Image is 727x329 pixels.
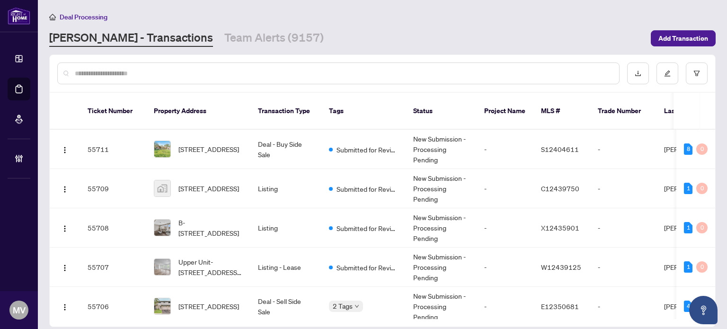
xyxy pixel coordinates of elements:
td: Listing [250,169,321,208]
span: Deal Processing [60,13,107,21]
span: Add Transaction [658,31,708,46]
span: [STREET_ADDRESS] [178,301,239,311]
td: Listing [250,208,321,248]
th: Transaction Type [250,93,321,130]
a: Team Alerts (9157) [224,30,324,47]
td: - [477,130,533,169]
td: - [590,287,656,326]
td: 55707 [80,248,146,287]
img: Logo [61,225,69,232]
span: [STREET_ADDRESS] [178,183,239,194]
span: 2 Tags [333,301,353,311]
div: 1 [684,261,692,273]
td: New Submission - Processing Pending [406,130,477,169]
span: X12435901 [541,223,579,232]
div: 8 [684,143,692,155]
td: - [477,169,533,208]
span: down [355,304,359,309]
td: Deal - Buy Side Sale [250,130,321,169]
div: 0 [696,222,708,233]
td: - [590,208,656,248]
td: - [590,130,656,169]
th: Trade Number [590,93,656,130]
th: MLS # [533,93,590,130]
td: New Submission - Processing Pending [406,248,477,287]
img: thumbnail-img [154,180,170,196]
td: 55708 [80,208,146,248]
img: thumbnail-img [154,141,170,157]
button: Logo [57,181,72,196]
img: logo [8,7,30,25]
span: edit [664,70,671,77]
td: 55711 [80,130,146,169]
span: MV [13,303,26,317]
span: Submitted for Review [337,223,398,233]
td: - [590,248,656,287]
img: thumbnail-img [154,259,170,275]
td: Deal - Sell Side Sale [250,287,321,326]
span: Submitted for Review [337,262,398,273]
th: Project Name [477,93,533,130]
span: [STREET_ADDRESS] [178,144,239,154]
button: Logo [57,142,72,157]
button: Logo [57,299,72,314]
span: filter [693,70,700,77]
th: Property Address [146,93,250,130]
button: filter [686,62,708,84]
img: Logo [61,264,69,272]
span: Submitted for Review [337,144,398,155]
span: C12439750 [541,184,579,193]
img: thumbnail-img [154,220,170,236]
th: Status [406,93,477,130]
td: 55709 [80,169,146,208]
button: Logo [57,259,72,275]
td: Listing - Lease [250,248,321,287]
td: New Submission - Processing Pending [406,208,477,248]
img: Logo [61,186,69,193]
td: - [477,287,533,326]
th: Ticket Number [80,93,146,130]
td: New Submission - Processing Pending [406,287,477,326]
span: E12350681 [541,302,579,311]
span: B-[STREET_ADDRESS] [178,217,243,238]
button: edit [656,62,678,84]
a: [PERSON_NAME] - Transactions [49,30,213,47]
div: 4 [684,301,692,312]
div: 1 [684,183,692,194]
img: Logo [61,303,69,311]
button: Open asap [689,296,718,324]
td: - [590,169,656,208]
button: Logo [57,220,72,235]
td: - [477,208,533,248]
button: download [627,62,649,84]
td: 55706 [80,287,146,326]
span: Upper Unit-[STREET_ADDRESS][PERSON_NAME][PERSON_NAME] [178,257,243,277]
span: Submitted for Review [337,184,398,194]
td: - [477,248,533,287]
td: New Submission - Processing Pending [406,169,477,208]
button: Add Transaction [651,30,716,46]
span: S12404611 [541,145,579,153]
img: Logo [61,146,69,154]
span: W12439125 [541,263,581,271]
div: 0 [696,183,708,194]
div: 1 [684,222,692,233]
th: Tags [321,93,406,130]
img: thumbnail-img [154,298,170,314]
span: download [635,70,641,77]
span: home [49,14,56,20]
div: 0 [696,261,708,273]
div: 0 [696,143,708,155]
